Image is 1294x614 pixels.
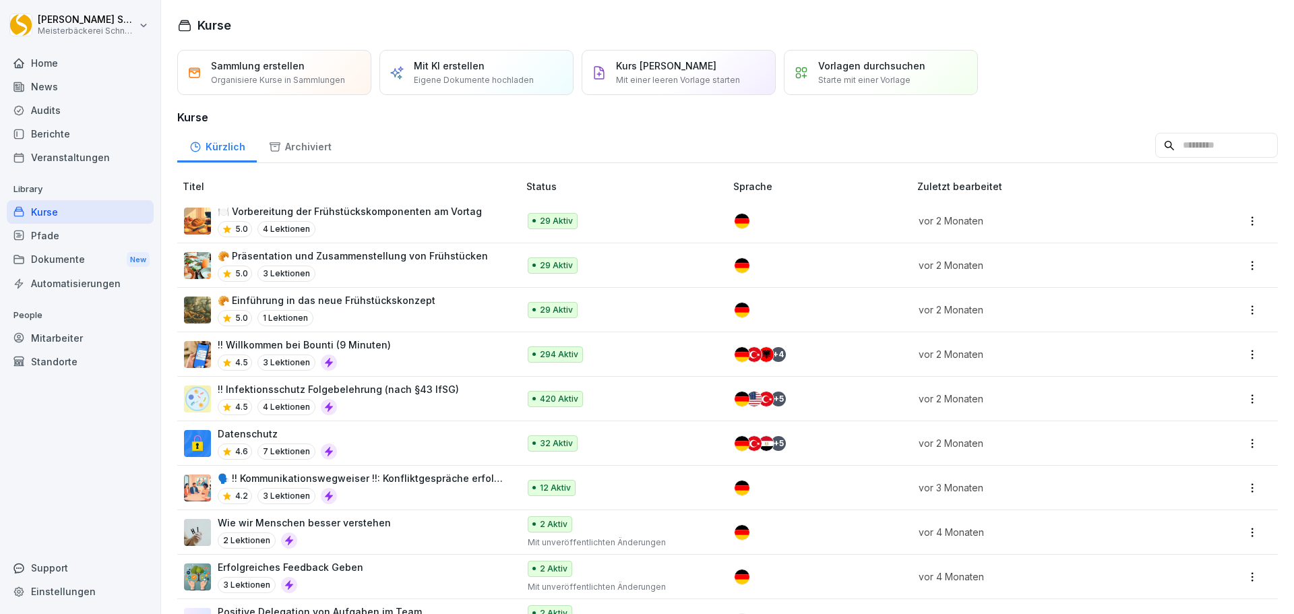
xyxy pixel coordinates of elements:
p: vor 2 Monaten [919,436,1169,450]
img: de.svg [735,347,749,362]
img: xh3bnih80d1pxcetv9zsuevg.png [184,341,211,368]
a: Pfade [7,224,154,247]
a: News [7,75,154,98]
a: Kurse [7,200,154,224]
p: 420 Aktiv [540,393,578,405]
img: tr.svg [747,436,762,451]
p: Erfolgreiches Feedback Geben [218,560,363,574]
img: eg.svg [759,436,774,451]
img: de.svg [735,258,749,273]
div: New [127,252,150,268]
p: 2 Lektionen [218,532,276,549]
div: Mitarbeiter [7,326,154,350]
img: al.svg [759,347,774,362]
p: Eigene Dokumente hochladen [414,74,534,86]
a: Home [7,51,154,75]
p: 4 Lektionen [257,399,315,415]
a: Audits [7,98,154,122]
p: Sprache [733,179,912,193]
p: 3 Lektionen [257,266,315,282]
p: vor 2 Monaten [919,347,1169,361]
p: Sammlung erstellen [211,59,305,73]
img: de.svg [735,392,749,406]
a: Veranstaltungen [7,146,154,169]
p: 294 Aktiv [540,348,578,361]
p: vor 2 Monaten [919,392,1169,406]
div: Standorte [7,350,154,373]
h1: Kurse [197,16,231,34]
p: 29 Aktiv [540,215,573,227]
p: 2 Aktiv [540,518,567,530]
p: vor 3 Monaten [919,481,1169,495]
img: istrl2f5dh89luqdazvnu2w4.png [184,208,211,235]
p: 32 Aktiv [540,437,573,450]
p: Kurs [PERSON_NAME] [616,59,716,73]
a: Berichte [7,122,154,146]
p: Wie wir Menschen besser verstehen [218,516,391,530]
p: 3 Lektionen [257,355,315,371]
p: vor 4 Monaten [919,525,1169,539]
img: de.svg [735,436,749,451]
img: gp1n7epbxsf9lzaihqn479zn.png [184,430,211,457]
p: 3 Lektionen [257,488,315,504]
div: + 5 [771,436,786,451]
a: Einstellungen [7,580,154,603]
p: 🗣️ !! Kommunikationswegweiser !!: Konfliktgespräche erfolgreich führen [218,471,505,485]
p: !! Infektionsschutz Folgebelehrung (nach §43 IfSG) [218,382,459,396]
a: Archiviert [257,128,343,162]
p: Meisterbäckerei Schneckenburger [38,26,136,36]
p: vor 2 Monaten [919,258,1169,272]
img: clixped2zgppihwsektunc4a.png [184,519,211,546]
p: 2 Aktiv [540,563,567,575]
p: vor 4 Monaten [919,570,1169,584]
p: 29 Aktiv [540,304,573,316]
p: 5.0 [235,268,248,280]
h3: Kurse [177,109,1278,125]
p: Mit unveröffentlichten Änderungen [528,536,712,549]
p: Mit KI erstellen [414,59,485,73]
img: de.svg [735,525,749,540]
img: e9p8yhr1zzycljzf1qfkis0d.png [184,252,211,279]
a: Kürzlich [177,128,257,162]
a: Automatisierungen [7,272,154,295]
p: Organisiere Kurse in Sammlungen [211,74,345,86]
p: 4 Lektionen [257,221,315,237]
img: i6t0qadksb9e189o874pazh6.png [184,474,211,501]
p: Library [7,179,154,200]
p: 🥐 Präsentation und Zusammenstellung von Frühstücken [218,249,488,263]
p: 12 Aktiv [540,482,571,494]
p: Status [526,179,728,193]
p: Datenschutz [218,427,337,441]
p: !! Willkommen bei Bounti (9 Minuten) [218,338,391,352]
p: 4.5 [235,357,248,369]
p: People [7,305,154,326]
p: 4.2 [235,490,248,502]
p: 1 Lektionen [257,310,313,326]
p: vor 2 Monaten [919,303,1169,317]
p: 4.6 [235,446,248,458]
p: vor 2 Monaten [919,214,1169,228]
p: 7 Lektionen [257,443,315,460]
img: de.svg [735,303,749,317]
div: + 5 [771,392,786,406]
p: 5.0 [235,312,248,324]
p: Starte mit einer Vorlage [818,74,911,86]
p: 29 Aktiv [540,259,573,272]
p: Vorlagen durchsuchen [818,59,925,73]
img: de.svg [735,481,749,495]
a: DokumenteNew [7,247,154,272]
p: 5.0 [235,223,248,235]
p: Mit unveröffentlichten Änderungen [528,581,712,593]
img: jtrrztwhurl1lt2nit6ma5t3.png [184,386,211,412]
